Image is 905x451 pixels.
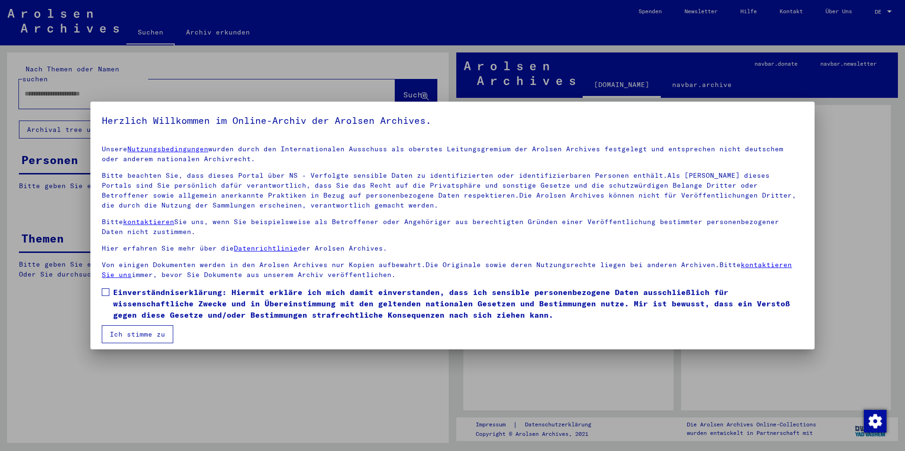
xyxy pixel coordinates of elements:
p: Hier erfahren Sie mehr über die der Arolsen Archives. [102,243,803,253]
div: Zustimmung ändern [863,409,886,432]
p: Von einigen Dokumenten werden in den Arolsen Archives nur Kopien aufbewahrt.Die Originale sowie d... [102,260,803,280]
button: Ich stimme zu [102,325,173,343]
img: Zustimmung ändern [864,410,887,433]
p: Bitte beachten Sie, dass dieses Portal über NS - Verfolgte sensible Daten zu identifizierten oder... [102,171,803,210]
a: Nutzungsbedingungen [127,145,208,153]
h5: Herzlich Willkommen im Online-Archiv der Arolsen Archives. [102,113,803,128]
span: Einverständniserklärung: Hiermit erkläre ich mich damit einverstanden, dass ich sensible personen... [113,286,803,321]
a: kontaktieren [123,217,174,226]
a: kontaktieren Sie uns [102,260,792,279]
a: Datenrichtlinie [234,244,298,252]
p: Unsere wurden durch den Internationalen Ausschuss als oberstes Leitungsgremium der Arolsen Archiv... [102,144,803,164]
p: Bitte Sie uns, wenn Sie beispielsweise als Betroffener oder Angehöriger aus berechtigten Gründen ... [102,217,803,237]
